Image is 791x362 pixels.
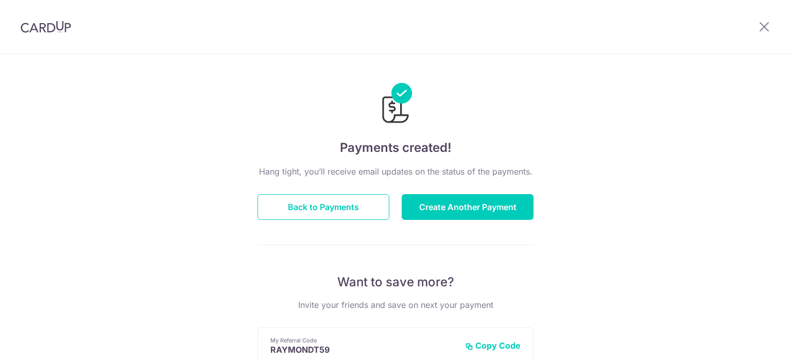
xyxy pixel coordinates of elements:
[725,331,781,357] iframe: Opens a widget where you can find more information
[465,340,521,351] button: Copy Code
[270,336,457,344] p: My Referral Code
[257,274,534,290] p: Want to save more?
[257,194,389,220] button: Back to Payments
[257,139,534,157] h4: Payments created!
[257,165,534,178] p: Hang tight, you’ll receive email updates on the status of the payments.
[270,344,457,355] p: RAYMONDT59
[21,21,71,33] img: CardUp
[379,83,412,126] img: Payments
[402,194,534,220] button: Create Another Payment
[257,299,534,311] p: Invite your friends and save on next your payment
